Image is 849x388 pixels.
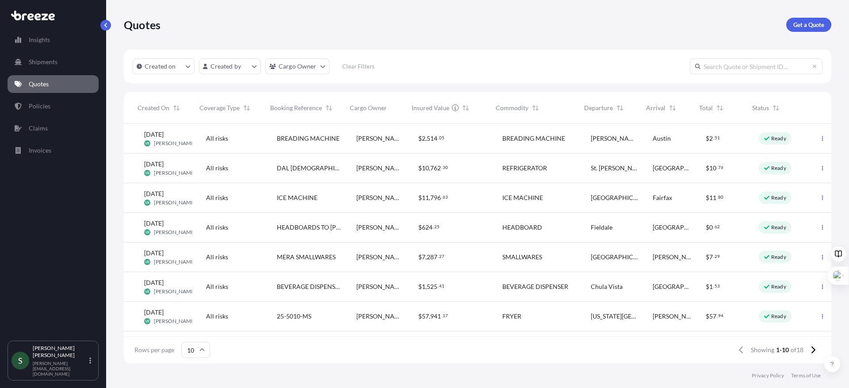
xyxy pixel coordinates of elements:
[615,103,625,113] button: Sort
[356,193,404,202] span: [PERSON_NAME] Logistics
[699,104,713,112] span: Total
[277,193,317,202] span: ICE MACHINE
[425,135,427,142] span: ,
[429,195,430,201] span: ,
[206,312,228,321] span: All risks
[443,166,448,169] span: 30
[430,195,441,201] span: 796
[33,361,88,376] p: [PERSON_NAME][EMAIL_ADDRESS][DOMAIN_NAME]
[422,224,432,230] span: 624
[653,164,692,173] span: [GEOGRAPHIC_DATA]
[8,97,99,115] a: Policies
[439,136,444,139] span: 05
[8,142,99,159] a: Invoices
[427,254,437,260] span: 287
[277,164,342,173] span: DAL [DEMOGRAPHIC_DATA]
[771,283,786,290] p: Ready
[124,18,161,32] p: Quotes
[771,103,781,113] button: Sort
[751,346,774,354] span: Showing
[502,223,542,232] span: HEADBOARD
[356,164,404,173] span: [PERSON_NAME] Logistics
[144,308,164,317] span: [DATE]
[706,224,709,230] span: $
[29,124,48,133] p: Claims
[8,75,99,93] a: Quotes
[441,314,442,317] span: .
[145,169,149,177] span: VR
[206,253,228,261] span: All risks
[418,224,422,230] span: $
[134,346,174,354] span: Rows per page
[713,284,714,288] span: .
[29,58,57,66] p: Shipments
[713,255,714,258] span: .
[144,130,164,139] span: [DATE]
[350,104,387,112] span: Cargo Owner
[154,229,196,236] span: [PERSON_NAME]
[752,372,784,379] p: Privacy Policy
[206,134,228,143] span: All risks
[713,136,714,139] span: .
[265,58,329,74] button: cargoOwner Filter options
[418,195,422,201] span: $
[430,165,441,171] span: 762
[279,62,317,71] p: Cargo Owner
[709,284,713,290] span: 1
[154,169,196,177] span: [PERSON_NAME]
[771,254,786,261] p: Ready
[356,253,404,261] span: [PERSON_NAME] Logistics
[786,18,831,32] a: Get a Quote
[277,282,342,291] span: BEVERAGE DISPENSER RETURN FROM TRADE SHOW
[425,254,427,260] span: ,
[418,165,422,171] span: $
[422,165,429,171] span: 10
[154,140,196,147] span: [PERSON_NAME]
[713,225,714,228] span: .
[715,103,725,113] button: Sort
[438,136,439,139] span: .
[706,135,709,142] span: $
[718,314,723,317] span: 94
[206,164,228,173] span: All risks
[206,282,228,291] span: All risks
[591,282,623,291] span: Chula Vista
[460,103,471,113] button: Sort
[653,223,692,232] span: [GEOGRAPHIC_DATA]
[709,254,713,260] span: 7
[418,135,422,142] span: $
[144,249,164,257] span: [DATE]
[591,164,639,173] span: St. [PERSON_NAME]
[8,119,99,137] a: Claims
[433,225,434,228] span: .
[277,223,342,232] span: HEADBOARDS TO [PERSON_NAME]
[8,31,99,49] a: Insights
[443,314,448,317] span: 17
[145,287,149,296] span: VR
[429,165,430,171] span: ,
[718,196,723,199] span: 80
[791,372,821,379] a: Terms of Use
[427,135,437,142] span: 514
[422,195,429,201] span: 11
[154,288,196,295] span: [PERSON_NAME]
[18,356,23,365] span: S
[771,194,786,201] p: Ready
[342,62,375,71] p: Clear Filters
[33,345,88,359] p: [PERSON_NAME] [PERSON_NAME]
[709,195,716,201] span: 11
[502,134,565,143] span: BREADING MACHINE
[438,284,439,288] span: .
[210,62,241,71] p: Created by
[653,193,672,202] span: Fairfax
[441,196,442,199] span: .
[653,253,692,261] span: [PERSON_NAME][GEOGRAPHIC_DATA]
[422,135,425,142] span: 2
[709,224,713,230] span: 0
[591,223,612,232] span: Fieldale
[8,53,99,71] a: Shipments
[418,313,422,319] span: $
[715,136,720,139] span: 51
[653,282,692,291] span: [GEOGRAPHIC_DATA]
